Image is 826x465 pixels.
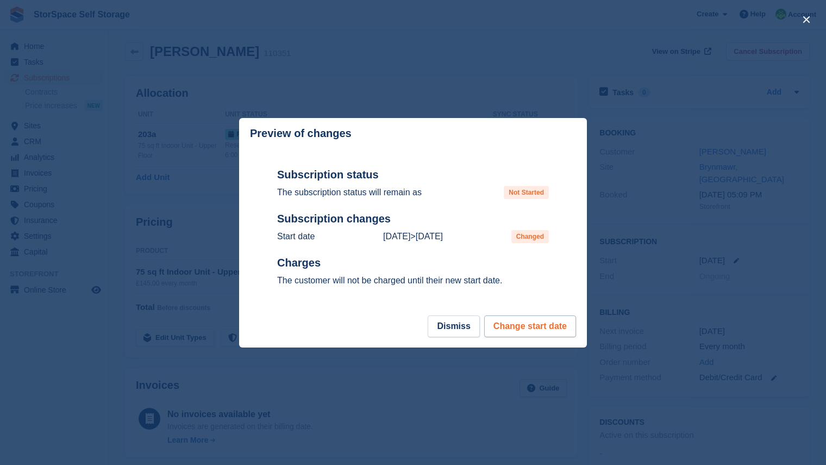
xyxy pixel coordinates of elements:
button: Dismiss [428,315,479,337]
h2: Subscription changes [277,212,549,226]
span: Changed [511,230,549,243]
p: The customer will not be charged until their new start date. [277,274,549,287]
p: Preview of changes [250,127,352,140]
h2: Subscription status [277,168,549,182]
time: 2025-10-19 23:00:00 UTC [416,232,443,241]
time: 2025-10-10 00:00:00 UTC [383,232,410,241]
p: The subscription status will remain as [277,186,422,199]
p: > [383,230,443,243]
button: close [798,11,815,28]
h2: Charges [277,256,549,270]
button: Change start date [484,315,576,337]
span: Not Started [504,186,549,199]
p: Start date [277,230,315,243]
